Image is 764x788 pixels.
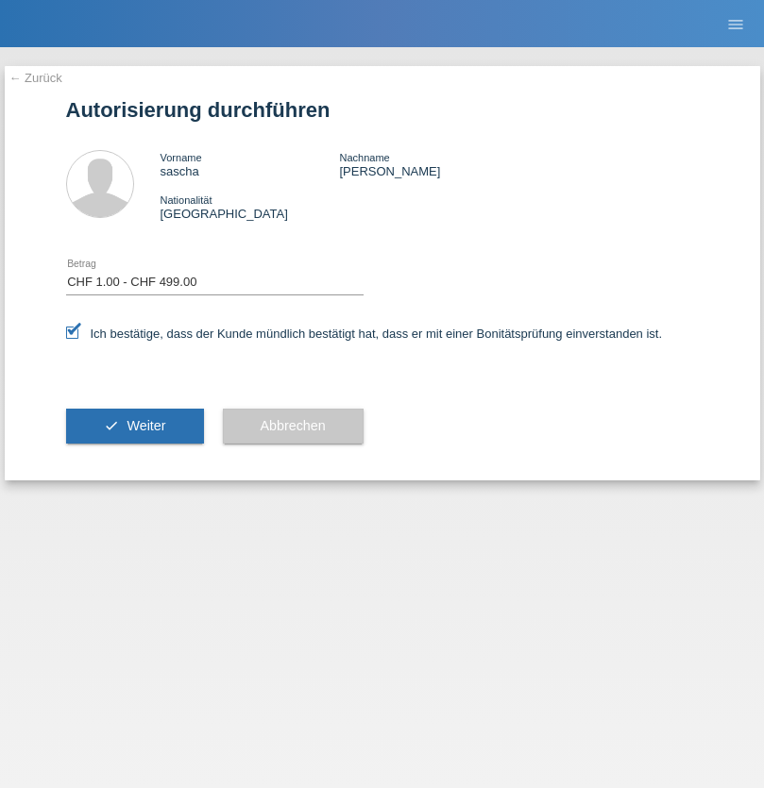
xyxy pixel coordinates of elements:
[66,409,204,444] button: check Weiter
[726,15,745,34] i: menu
[104,418,119,433] i: check
[261,418,326,433] span: Abbrechen
[223,409,364,444] button: Abbrechen
[717,18,755,29] a: menu
[161,152,202,163] span: Vorname
[161,150,340,178] div: sascha
[161,193,340,221] div: [GEOGRAPHIC_DATA]
[66,327,663,341] label: Ich bestätige, dass der Kunde mündlich bestätigt hat, dass er mit einer Bonitätsprüfung einversta...
[339,150,518,178] div: [PERSON_NAME]
[9,71,62,85] a: ← Zurück
[127,418,165,433] span: Weiter
[339,152,389,163] span: Nachname
[161,194,212,206] span: Nationalität
[66,98,699,122] h1: Autorisierung durchführen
